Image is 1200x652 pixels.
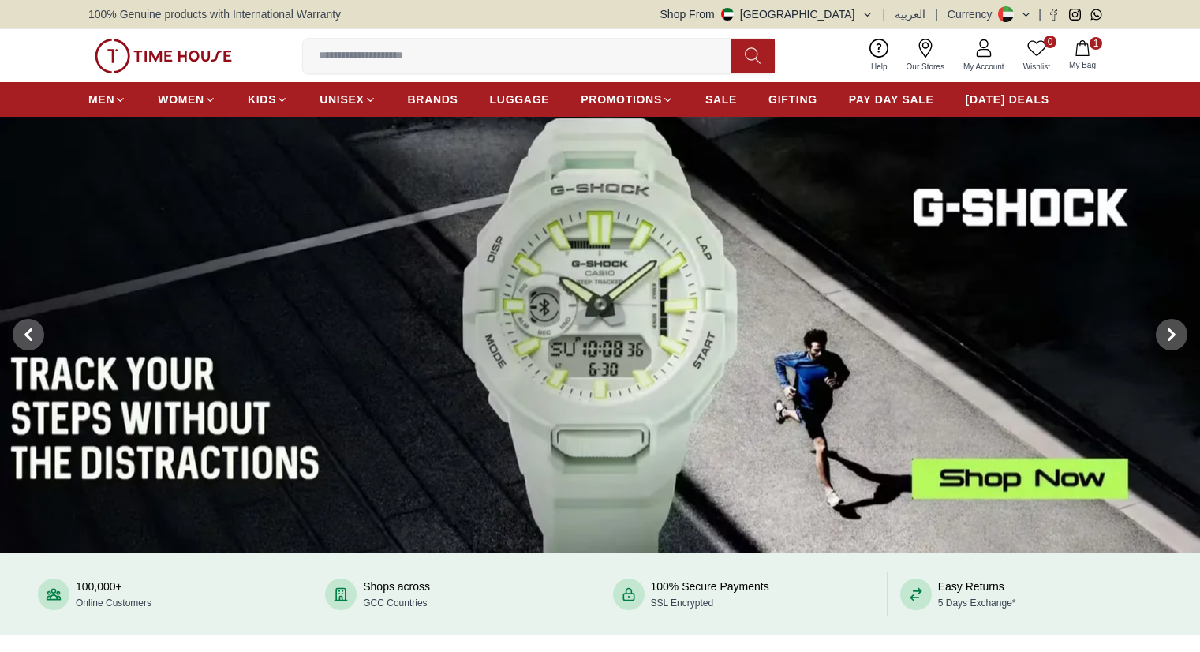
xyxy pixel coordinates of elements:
[1090,37,1102,50] span: 1
[705,92,737,107] span: SALE
[900,61,951,73] span: Our Stores
[1014,36,1060,76] a: 0Wishlist
[248,92,276,107] span: KIDS
[581,85,674,114] a: PROMOTIONS
[408,85,458,114] a: BRANDS
[660,6,873,22] button: Shop From[GEOGRAPHIC_DATA]
[490,92,550,107] span: LUGGAGE
[895,6,925,22] button: العربية
[1038,6,1041,22] span: |
[1060,37,1105,74] button: 1My Bag
[490,85,550,114] a: LUGGAGE
[1090,9,1102,21] a: Whatsapp
[897,36,954,76] a: Our Stores
[865,61,894,73] span: Help
[95,39,232,73] img: ...
[1048,9,1060,21] a: Facebook
[651,579,769,610] div: 100% Secure Payments
[651,598,714,609] span: SSL Encrypted
[948,6,999,22] div: Currency
[938,598,1016,609] span: 5 Days Exchange*
[76,579,151,610] div: 100,000+
[158,92,204,107] span: WOMEN
[966,92,1049,107] span: [DATE] DEALS
[158,85,216,114] a: WOMEN
[363,579,430,610] div: Shops across
[88,6,341,22] span: 100% Genuine products with International Warranty
[320,85,376,114] a: UNISEX
[768,92,817,107] span: GIFTING
[966,85,1049,114] a: [DATE] DEALS
[1044,36,1056,48] span: 0
[862,36,897,76] a: Help
[581,92,662,107] span: PROMOTIONS
[363,598,427,609] span: GCC Countries
[408,92,458,107] span: BRANDS
[1017,61,1056,73] span: Wishlist
[1063,59,1102,71] span: My Bag
[705,85,737,114] a: SALE
[88,92,114,107] span: MEN
[849,92,934,107] span: PAY DAY SALE
[1069,9,1081,21] a: Instagram
[849,85,934,114] a: PAY DAY SALE
[957,61,1011,73] span: My Account
[320,92,364,107] span: UNISEX
[935,6,938,22] span: |
[76,598,151,609] span: Online Customers
[768,85,817,114] a: GIFTING
[883,6,886,22] span: |
[938,579,1016,610] div: Easy Returns
[248,85,288,114] a: KIDS
[721,8,734,21] img: United Arab Emirates
[88,85,126,114] a: MEN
